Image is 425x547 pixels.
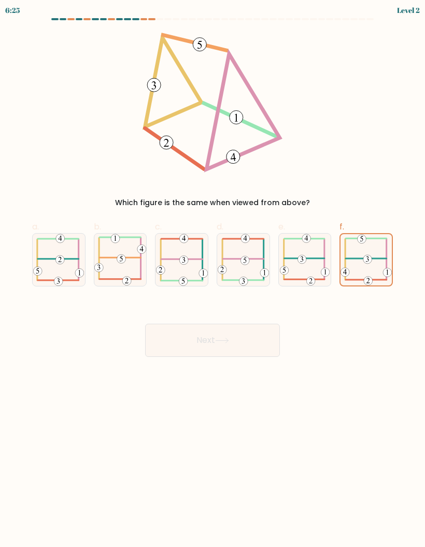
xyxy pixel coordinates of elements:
span: f. [339,221,344,233]
span: b. [94,221,101,233]
span: a. [32,221,39,233]
div: 6:25 [5,5,20,16]
div: Level 2 [397,5,420,16]
span: e. [278,221,285,233]
span: d. [217,221,223,233]
span: c. [155,221,162,233]
button: Next [145,324,280,357]
div: Which figure is the same when viewed from above? [38,197,387,208]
